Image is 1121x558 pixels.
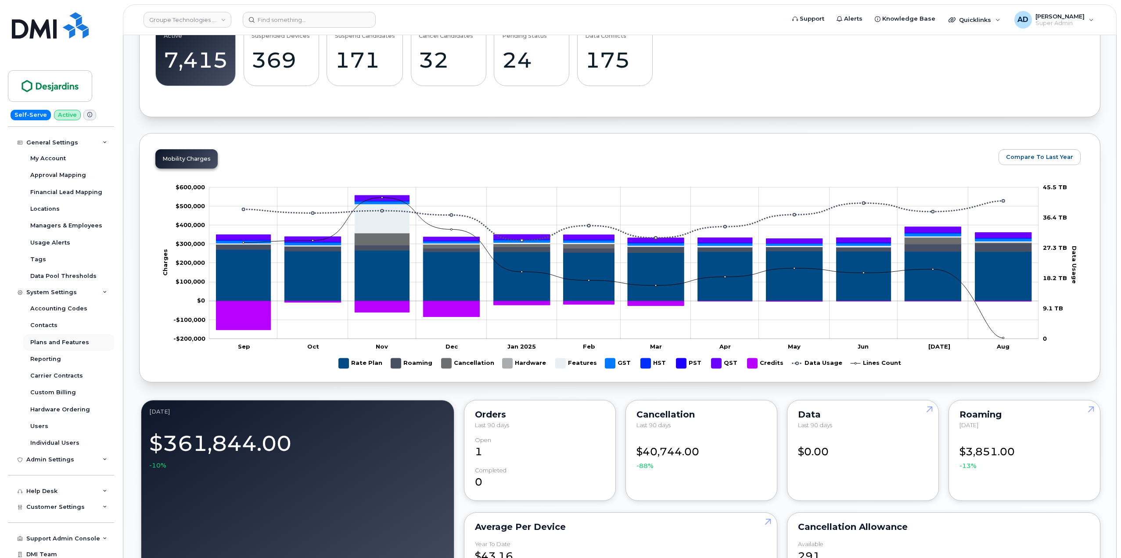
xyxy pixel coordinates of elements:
tspan: $300,000 [176,240,205,247]
span: Alerts [844,14,862,23]
div: Cancellation Allowance [798,523,1089,530]
g: $0 [173,316,205,323]
g: Hardware [503,355,547,372]
g: Legend [339,355,901,372]
tspan: Sep [238,343,250,350]
div: 0 [475,467,605,490]
span: Last 90 days [798,421,832,428]
g: $0 [176,221,205,228]
div: Year to Date [475,541,510,547]
g: Cancellation [442,355,494,372]
div: 175 [585,47,644,73]
g: Roaming [216,243,1031,252]
div: $3,851.00 [959,437,1089,471]
tspan: Apr [719,343,731,350]
tspan: 45.5 TB [1043,184,1067,191]
div: Quicklinks [942,11,1006,29]
span: Compare To Last Year [1006,153,1073,161]
tspan: [DATE] [928,343,950,350]
tspan: -$200,000 [173,335,205,342]
tspan: Nov [376,343,388,350]
div: Average per Device [475,523,766,530]
a: Active7,415 [164,25,228,81]
g: QST [711,355,739,372]
tspan: $100,000 [176,278,205,285]
tspan: $500,000 [176,202,205,209]
tspan: Mar [650,343,662,350]
div: Data [798,411,928,418]
g: GST [605,355,632,372]
tspan: $0 [197,297,205,304]
g: Roaming [391,355,433,372]
div: Adil Derdak [1008,11,1100,29]
tspan: $400,000 [176,221,205,228]
tspan: 27.3 TB [1043,244,1067,251]
g: PST [676,355,703,372]
g: $0 [176,259,205,266]
div: 171 [335,47,395,73]
span: Super Admin [1035,20,1085,27]
tspan: $200,000 [176,259,205,266]
span: Quicklinks [959,16,991,23]
g: $0 [176,184,205,191]
a: Data Conflicts175 [585,25,644,81]
span: Knowledge Base [882,14,935,23]
span: [PERSON_NAME] [1035,13,1085,20]
span: [DATE] [959,421,978,428]
a: Knowledge Base [869,10,941,28]
a: Suspend Candidates171 [335,25,395,81]
g: Credits [216,301,1031,330]
tspan: 0 [1043,335,1047,342]
div: 1 [475,437,605,460]
div: 32 [419,47,478,73]
a: Suspended Devices369 [252,25,311,81]
span: Last 90 days [475,421,509,428]
span: -10% [149,461,166,470]
tspan: 36.4 TB [1043,214,1067,221]
tspan: Aug [996,343,1010,350]
span: -88% [636,461,654,470]
g: $0 [176,202,205,209]
tspan: Data Usage [1071,245,1078,283]
a: Support [786,10,830,28]
div: Roaming [959,411,1089,418]
g: Credits [747,355,783,372]
tspan: Dec [446,343,458,350]
tspan: 9.1 TB [1043,305,1063,312]
tspan: Jun [858,343,869,350]
tspan: May [788,343,801,350]
a: Alerts [830,10,869,28]
tspan: Oct [307,343,319,350]
g: Data Usage [792,355,842,372]
g: Lines Count [851,355,901,372]
div: available [798,541,823,547]
span: -13% [959,461,977,470]
g: $0 [176,240,205,247]
tspan: Jan 2025 [507,343,536,350]
a: Pending Status24 [502,25,561,81]
a: Groupe Technologies Desjardins [144,12,231,28]
div: August 2025 [149,408,446,415]
div: Orders [475,411,605,418]
tspan: Feb [583,343,595,350]
div: $361,844.00 [149,426,446,470]
div: Cancellation [636,411,766,418]
g: Rate Plan [339,355,382,372]
div: $40,744.00 [636,437,766,471]
span: AD [1017,14,1028,25]
span: Support [800,14,824,23]
div: $0.00 [798,437,928,460]
g: $0 [173,335,205,342]
button: Compare To Last Year [999,149,1081,165]
span: Last 90 days [636,421,671,428]
tspan: $600,000 [176,184,205,191]
g: HST [641,355,668,372]
g: Rate Plan [216,249,1031,301]
div: 7,415 [164,47,228,73]
g: $0 [176,278,205,285]
div: 24 [502,47,561,73]
div: Open [475,437,491,443]
div: completed [475,467,507,474]
tspan: -$100,000 [173,316,205,323]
